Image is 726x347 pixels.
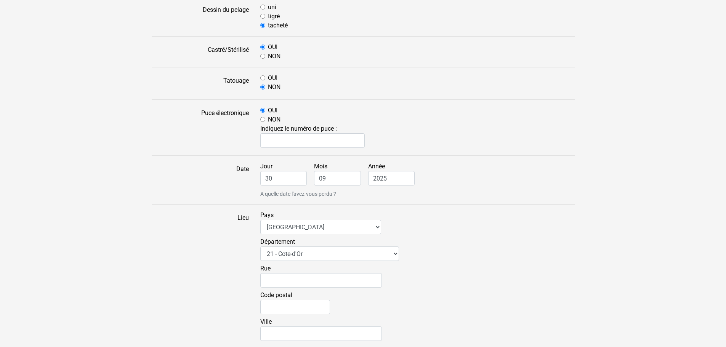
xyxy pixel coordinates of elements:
select: Département [260,246,399,261]
label: Code postal [260,291,330,314]
input: NON [260,117,265,122]
label: NON [268,52,280,61]
input: Mois [314,171,361,185]
input: tigré [260,14,265,19]
label: Tatouage [146,74,255,93]
input: OUI [260,75,265,80]
input: Code postal [260,300,330,314]
label: NON [268,83,280,92]
label: Dessin du pelage [146,3,255,30]
input: NON [260,54,265,59]
span: Indiquez le numéro de puce : [260,125,575,148]
label: Ville [260,317,382,341]
label: Jour [260,162,313,185]
input: tacheté [260,23,265,28]
input: OUI [260,45,265,50]
label: Castré/Stérilisé [146,43,255,61]
label: NON [268,115,280,124]
input: OUI [260,108,265,113]
label: uni [268,3,276,12]
input: Rue [260,273,382,288]
input: NON [260,85,265,90]
label: tacheté [268,21,288,30]
label: Date [146,162,255,198]
input: Ville [260,326,382,341]
input: Jour [260,171,307,185]
label: OUI [268,106,277,115]
input: Année [368,171,415,185]
label: Pays [260,211,381,234]
label: Département [260,237,399,261]
label: Rue [260,264,382,288]
input: uni [260,5,265,10]
label: tigré [268,12,280,21]
label: Mois [314,162,367,185]
label: OUI [268,43,277,52]
label: Année [368,162,421,185]
label: Puce électronique [146,106,255,149]
select: Pays [260,220,381,234]
small: A quelle date l'avez-vous perdu ? [260,190,575,198]
label: OUI [268,74,277,83]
